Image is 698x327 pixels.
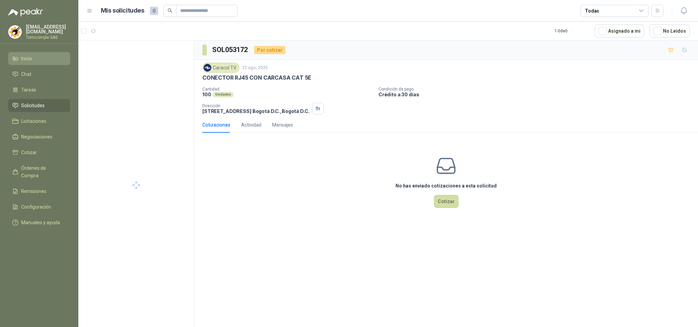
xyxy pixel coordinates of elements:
[202,74,311,81] p: CONECTOR RJ45 CON CARCASA CAT 5E
[21,133,52,141] span: Negociaciones
[378,87,695,92] p: Condición de pago
[378,92,695,97] p: Crédito a 30 días
[434,195,459,208] button: Cotizar
[168,8,172,13] span: search
[212,45,249,55] h3: SOL053172
[8,185,70,198] a: Remisiones
[8,83,70,96] a: Tareas
[202,121,230,129] div: Cotizaciones
[202,103,309,108] p: Dirección
[204,64,211,71] img: Company Logo
[21,149,37,156] span: Cotizar
[8,216,70,229] a: Manuales y ayuda
[202,92,211,97] p: 100
[8,115,70,128] a: Licitaciones
[21,70,31,78] span: Chat
[202,108,309,114] p: [STREET_ADDRESS] Bogotá D.C. , Bogotá D.C.
[555,26,589,36] div: 1 - 0 de 0
[8,8,43,16] img: Logo peakr
[595,24,644,37] button: Asignado a mi
[213,92,234,97] div: Unidades
[21,187,46,195] span: Remisiones
[150,7,158,15] span: 0
[272,121,293,129] div: Mensajes
[8,68,70,81] a: Chat
[26,24,70,34] p: [EMAIL_ADDRESS][DOMAIN_NAME]
[21,55,32,62] span: Inicio
[585,7,599,15] div: Todas
[242,65,268,71] p: 22 ago, 2025
[8,146,70,159] a: Cotizar
[202,87,373,92] p: Cantidad
[202,63,239,73] div: Caracol TV
[21,102,45,109] span: Solicitudes
[254,46,285,54] div: Por cotizar
[395,182,497,190] h3: No has enviado cotizaciones a esta solicitud
[21,164,64,179] span: Órdenes de Compra
[241,121,261,129] div: Actividad
[8,99,70,112] a: Solicitudes
[21,86,36,94] span: Tareas
[26,35,70,39] p: Tornicomple SAS
[650,24,690,37] button: No Leídos
[8,162,70,182] a: Órdenes de Compra
[21,203,51,211] span: Configuración
[8,130,70,143] a: Negociaciones
[101,6,144,16] h1: Mis solicitudes
[8,52,70,65] a: Inicio
[9,26,21,38] img: Company Logo
[21,219,60,226] span: Manuales y ayuda
[8,200,70,213] a: Configuración
[21,117,46,125] span: Licitaciones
